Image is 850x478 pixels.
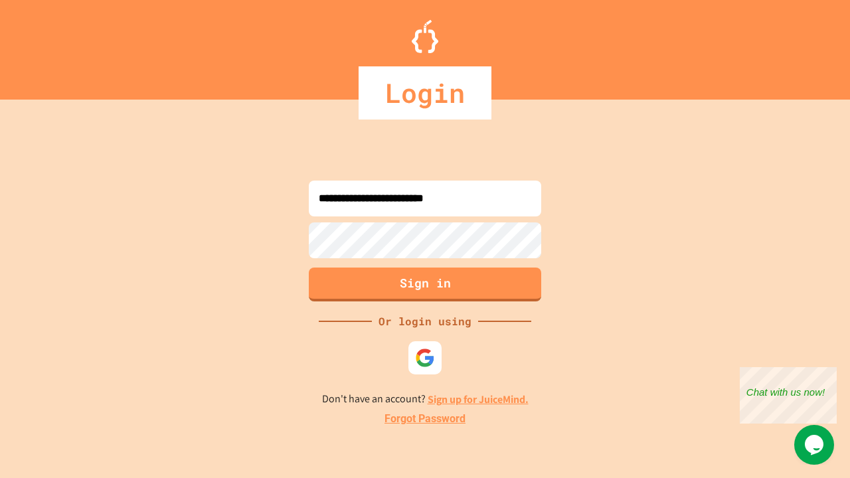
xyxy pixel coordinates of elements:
img: Logo.svg [412,20,438,53]
div: Login [359,66,491,119]
button: Sign in [309,268,541,301]
a: Forgot Password [384,411,466,427]
img: google-icon.svg [415,348,435,368]
iframe: chat widget [740,367,837,424]
a: Sign up for JuiceMind. [428,392,529,406]
p: Don't have an account? [322,391,529,408]
iframe: chat widget [794,425,837,465]
div: Or login using [372,313,478,329]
